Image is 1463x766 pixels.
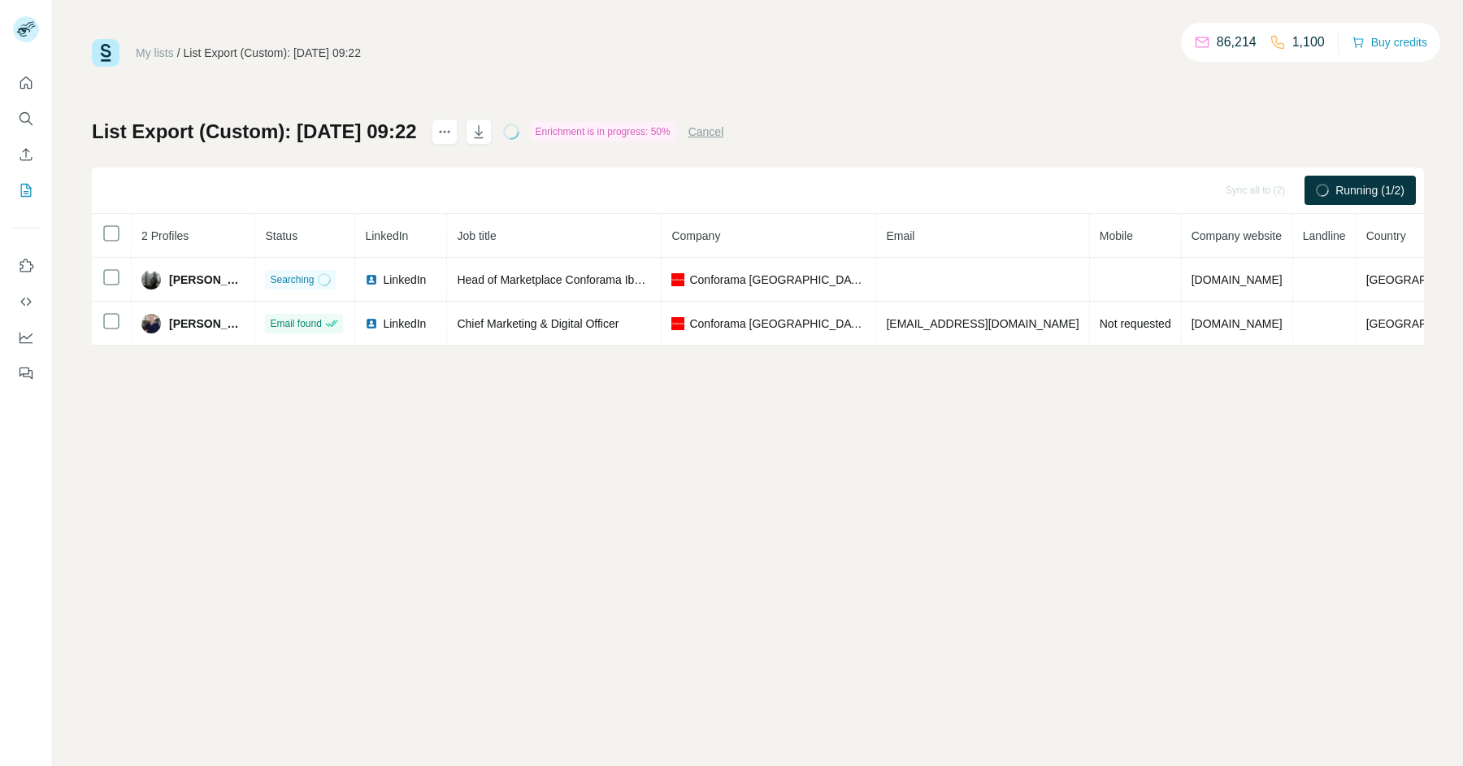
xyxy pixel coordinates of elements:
[1192,229,1282,242] span: Company website
[141,314,161,333] img: Avatar
[886,317,1079,330] span: [EMAIL_ADDRESS][DOMAIN_NAME]
[689,316,866,332] span: Conforama [GEOGRAPHIC_DATA]
[270,316,321,331] span: Email found
[383,272,426,288] span: LinkedIn
[169,316,245,332] span: [PERSON_NAME]
[457,229,496,242] span: Job title
[13,68,39,98] button: Quick start
[177,45,180,61] li: /
[92,39,119,67] img: Surfe Logo
[1303,229,1346,242] span: Landline
[270,272,314,287] span: Searching
[365,273,378,286] img: LinkedIn logo
[13,140,39,169] button: Enrich CSV
[365,317,378,330] img: LinkedIn logo
[13,176,39,205] button: My lists
[141,229,189,242] span: 2 Profiles
[457,317,619,330] span: Chief Marketing & Digital Officer
[1100,317,1171,330] span: Not requested
[1100,229,1133,242] span: Mobile
[886,229,914,242] span: Email
[531,122,675,141] div: Enrichment is in progress: 50%
[169,272,245,288] span: [PERSON_NAME]
[13,323,39,352] button: Dashboard
[365,229,408,242] span: LinkedIn
[432,119,458,145] button: actions
[688,124,724,140] button: Cancel
[1366,229,1406,242] span: Country
[1335,182,1404,198] span: Running (1/2)
[1352,31,1427,54] button: Buy credits
[136,46,174,59] a: My lists
[13,359,39,388] button: Feedback
[1192,273,1283,286] span: [DOMAIN_NAME]
[671,317,684,330] img: company-logo
[671,229,720,242] span: Company
[457,273,658,286] span: Head of Marketplace Conforama Ibérica
[671,273,684,286] img: company-logo
[265,229,297,242] span: Status
[383,316,426,332] span: LinkedIn
[13,251,39,281] button: Use Surfe on LinkedIn
[1217,33,1257,52] p: 86,214
[141,270,161,289] img: Avatar
[1292,33,1325,52] p: 1,100
[689,272,866,288] span: Conforama [GEOGRAPHIC_DATA]
[92,119,417,145] h1: List Export (Custom): [DATE] 09:22
[13,287,39,316] button: Use Surfe API
[1192,317,1283,330] span: [DOMAIN_NAME]
[13,104,39,133] button: Search
[184,45,361,61] div: List Export (Custom): [DATE] 09:22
